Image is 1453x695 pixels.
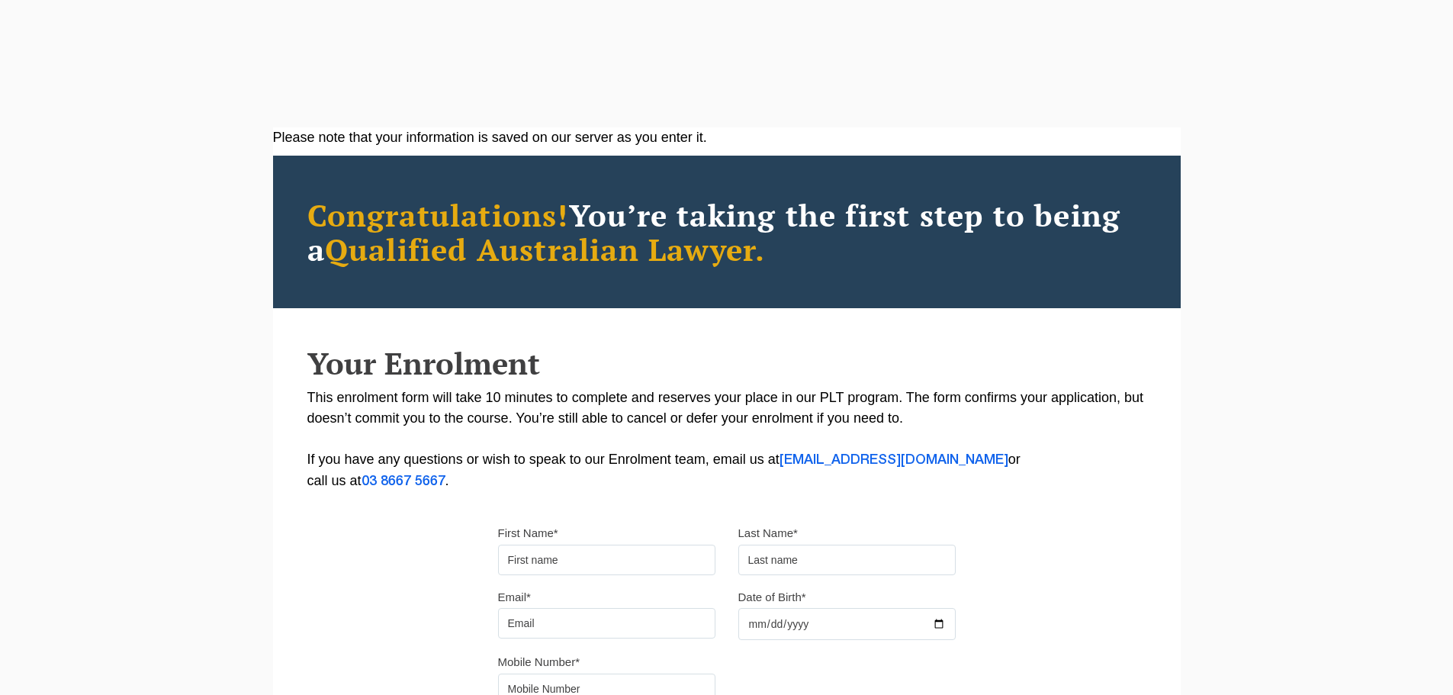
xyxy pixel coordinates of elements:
a: 03 8667 5667 [362,475,445,487]
span: Qualified Australian Lawyer. [325,229,766,269]
a: [EMAIL_ADDRESS][DOMAIN_NAME] [780,454,1008,466]
label: Last Name* [738,526,798,541]
label: Email* [498,590,531,605]
h2: Your Enrolment [307,346,1146,380]
input: First name [498,545,715,575]
input: Last name [738,545,956,575]
div: Please note that your information is saved on our server as you enter it. [273,127,1181,148]
label: First Name* [498,526,558,541]
p: This enrolment form will take 10 minutes to complete and reserves your place in our PLT program. ... [307,388,1146,492]
h2: You’re taking the first step to being a [307,198,1146,266]
label: Date of Birth* [738,590,806,605]
span: Congratulations! [307,195,569,235]
label: Mobile Number* [498,655,580,670]
input: Email [498,608,715,639]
